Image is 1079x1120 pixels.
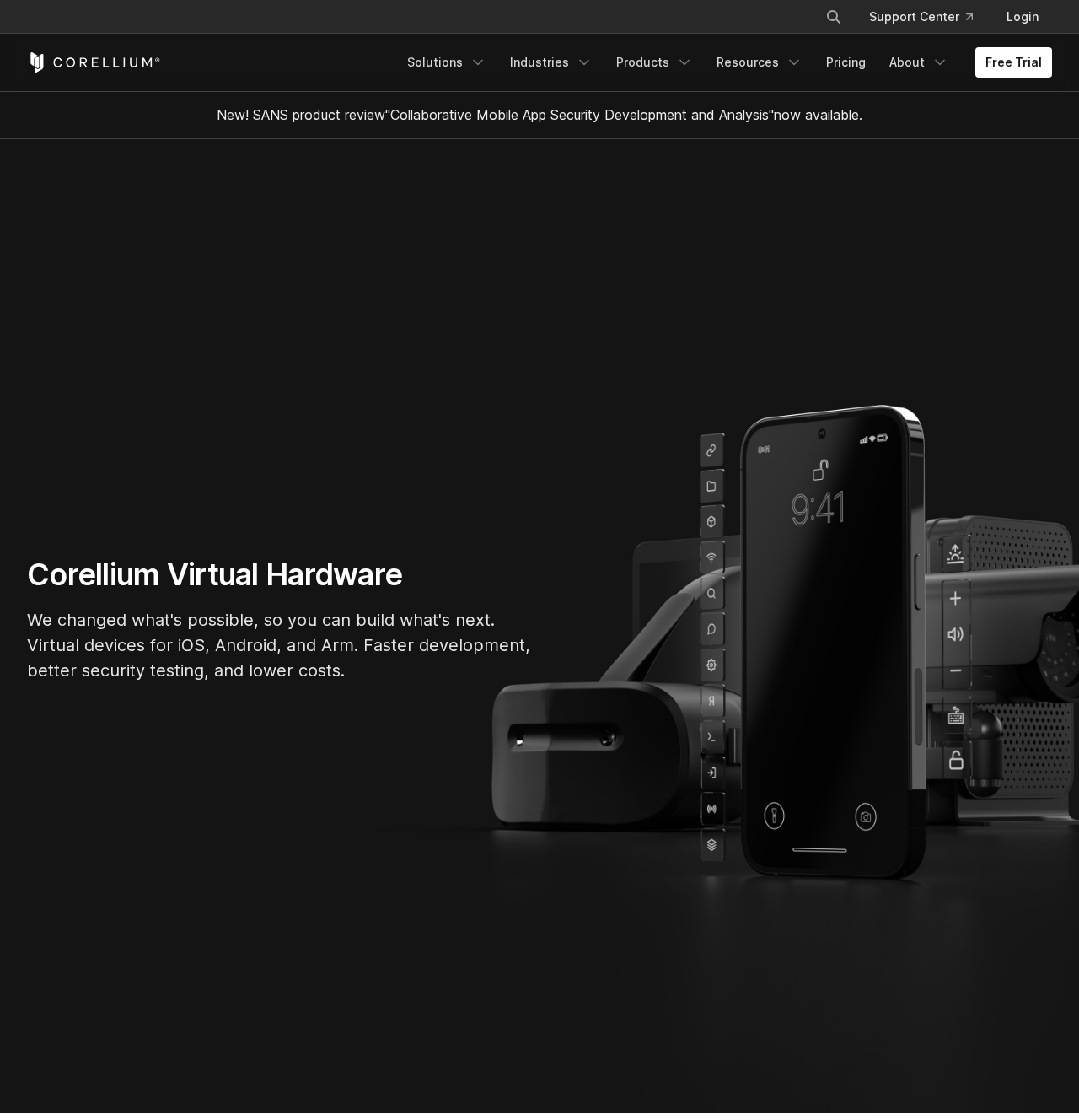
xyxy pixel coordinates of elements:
a: Industries [500,47,603,78]
span: New! SANS product review now available. [217,106,862,123]
a: Free Trial [975,47,1052,78]
a: Products [606,47,703,78]
div: Navigation Menu [397,47,1052,78]
a: Corellium Home [27,52,161,73]
a: Login [993,2,1052,32]
a: Pricing [816,47,876,78]
a: Support Center [856,2,986,32]
a: Resources [706,47,813,78]
a: About [879,47,958,78]
a: Solutions [397,47,497,78]
a: "Collaborative Mobile App Security Development and Analysis" [385,106,774,123]
div: Navigation Menu [805,2,1052,32]
h1: Corellium Virtual Hardware [27,556,533,594]
p: We changed what's possible, so you can build what's next. Virtual devices for iOS, Android, and A... [27,607,533,683]
button: Search [819,2,849,32]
